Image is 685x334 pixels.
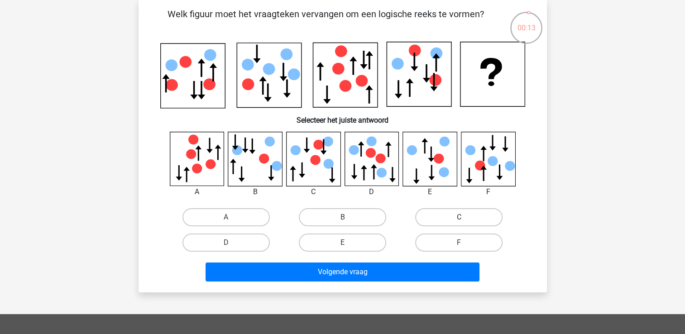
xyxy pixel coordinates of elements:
[182,234,270,252] label: D
[206,262,479,282] button: Volgende vraag
[221,186,289,197] div: B
[182,208,270,226] label: A
[279,186,348,197] div: C
[153,109,532,124] h6: Selecteer het juiste antwoord
[415,208,503,226] label: C
[509,11,543,33] div: 00:13
[299,234,386,252] label: E
[153,7,498,34] p: Welk figuur moet het vraagteken vervangen om een logische reeks te vormen?
[299,208,386,226] label: B
[415,234,503,252] label: F
[396,186,464,197] div: E
[163,186,231,197] div: A
[454,186,522,197] div: F
[338,186,406,197] div: D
